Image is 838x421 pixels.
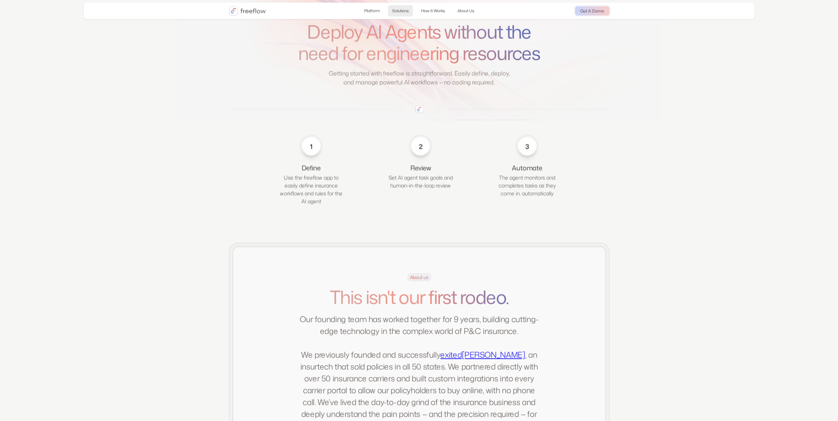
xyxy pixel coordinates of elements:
[575,6,609,15] a: Get A Demo
[293,21,545,64] h1: Deploy AI Agents without the need for engineering resources
[416,142,425,151] div: 2
[388,163,453,172] div: Review
[229,6,266,15] a: home
[299,286,539,307] h1: This isn't our first rodeo.
[407,273,431,281] span: About us
[494,173,560,197] p: The agent monitors and completes tasks as they come in, automatically
[388,5,413,16] a: Solutions
[329,69,510,87] p: Getting started with freeflow is straightforward. Easily define, deploy, and manage powerful AI w...
[462,349,525,360] a: [PERSON_NAME]
[523,142,532,151] div: 3
[494,163,560,172] div: Automate
[307,142,316,151] div: 1
[278,173,344,205] p: Use the freeflow app to easily define insurance workflows and rules for the AI agent
[388,173,453,189] p: Set AI agent task goals and human-in-the-loop review
[440,349,462,360] a: exited
[278,163,344,172] div: Define
[453,5,478,16] a: About Us
[417,5,449,16] a: How It Works
[360,5,384,16] a: Platform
